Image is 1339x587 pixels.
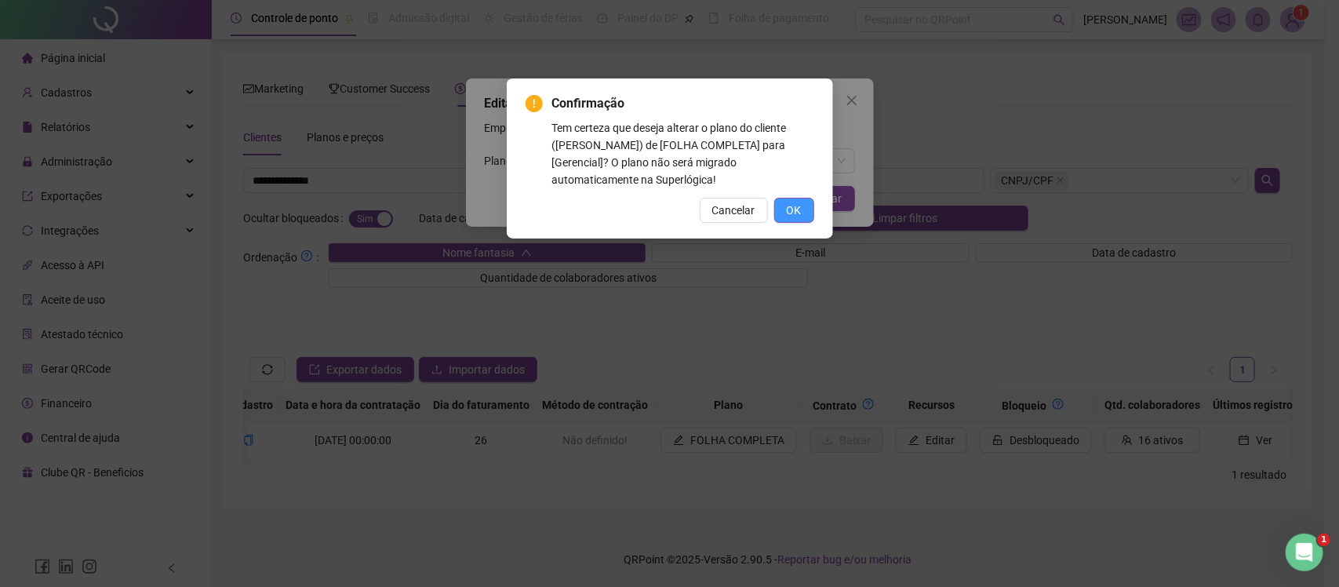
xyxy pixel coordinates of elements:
button: OK [774,198,814,223]
span: Cancelar [712,202,755,219]
div: Tem certeza que deseja alterar o plano do cliente ([PERSON_NAME]) de [FOLHA COMPLETA] para [Geren... [552,119,814,188]
span: exclamation-circle [526,95,543,112]
span: Confirmação [552,94,814,113]
iframe: Intercom live chat [1286,534,1323,571]
span: OK [787,202,802,219]
span: 1 [1318,534,1330,546]
button: Cancelar [700,198,768,223]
